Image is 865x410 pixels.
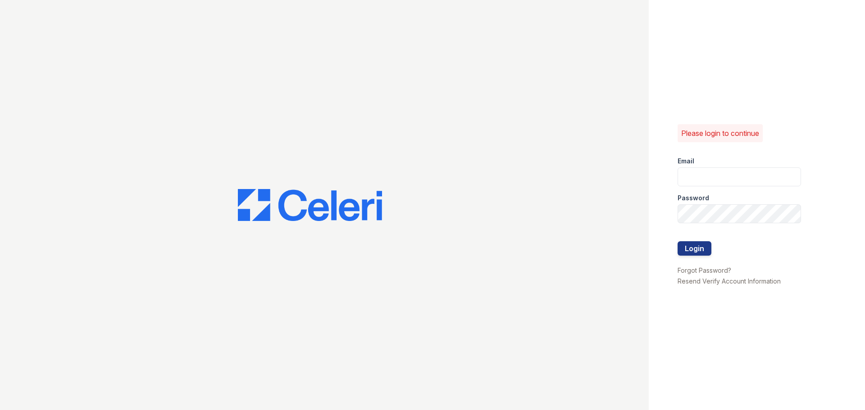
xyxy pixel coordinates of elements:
img: CE_Logo_Blue-a8612792a0a2168367f1c8372b55b34899dd931a85d93a1a3d3e32e68fde9ad4.png [238,189,382,221]
a: Resend Verify Account Information [678,277,781,285]
button: Login [678,241,711,256]
label: Email [678,157,694,166]
a: Forgot Password? [678,266,731,274]
label: Password [678,194,709,203]
p: Please login to continue [681,128,759,139]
